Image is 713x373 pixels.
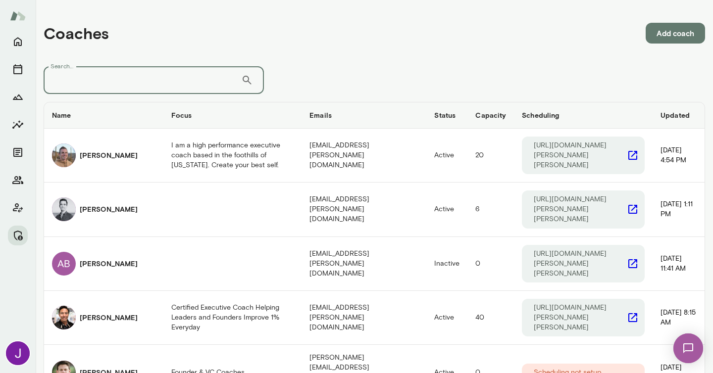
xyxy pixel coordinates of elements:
h6: Status [434,110,459,120]
td: Active [426,183,467,236]
td: Active [426,291,467,345]
div: AB [52,252,76,276]
h6: [PERSON_NAME] [80,204,138,214]
td: [EMAIL_ADDRESS][PERSON_NAME][DOMAIN_NAME] [302,183,426,236]
h6: [PERSON_NAME] [80,259,138,269]
button: Home [8,32,28,51]
p: [URL][DOMAIN_NAME][PERSON_NAME][PERSON_NAME] [534,194,627,224]
td: [EMAIL_ADDRESS][PERSON_NAME][DOMAIN_NAME] [302,237,426,291]
td: [DATE] 11:41 AM [653,237,705,291]
h6: Updated [661,110,697,120]
img: Adam Lurie [52,197,76,221]
h6: Name [52,110,155,120]
h6: Capacity [475,110,506,120]
button: Documents [8,142,28,162]
td: [DATE] 8:15 AM [653,291,705,345]
p: [URL][DOMAIN_NAME][PERSON_NAME][PERSON_NAME] [534,303,627,332]
h4: Coaches [44,24,109,43]
td: [EMAIL_ADDRESS][PERSON_NAME][DOMAIN_NAME] [302,129,426,183]
td: [DATE] 1:11 PM [653,183,705,236]
img: Jocelyn Grodin [6,341,30,365]
p: [URL][DOMAIN_NAME][PERSON_NAME][PERSON_NAME] [534,249,627,279]
h6: [PERSON_NAME] [80,150,138,160]
td: Certified Executive Coach Helping Leaders and Founders Improve 1% Everyday [163,291,302,345]
button: Sessions [8,59,28,79]
button: Client app [8,198,28,218]
td: [DATE] 4:54 PM [653,129,705,183]
img: Albert Villarde [52,306,76,329]
td: I am a high performance executive coach based in the foothills of [US_STATE]. Create your best self. [163,129,302,183]
td: Inactive [426,237,467,291]
label: Search... [51,62,73,70]
td: 40 [467,291,514,345]
button: Add coach [646,23,705,44]
h6: Focus [171,110,294,120]
img: Adam Griffin [52,143,76,167]
h6: Emails [309,110,418,120]
button: Insights [8,115,28,135]
button: Members [8,170,28,190]
h6: [PERSON_NAME] [80,313,138,323]
img: Mento [10,6,26,25]
td: 20 [467,129,514,183]
button: Growth Plan [8,87,28,107]
h6: Scheduling [522,110,645,120]
td: 0 [467,237,514,291]
td: Active [426,129,467,183]
button: Manage [8,226,28,245]
td: [EMAIL_ADDRESS][PERSON_NAME][DOMAIN_NAME] [302,291,426,345]
td: 6 [467,183,514,236]
p: [URL][DOMAIN_NAME][PERSON_NAME][PERSON_NAME] [534,140,627,170]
